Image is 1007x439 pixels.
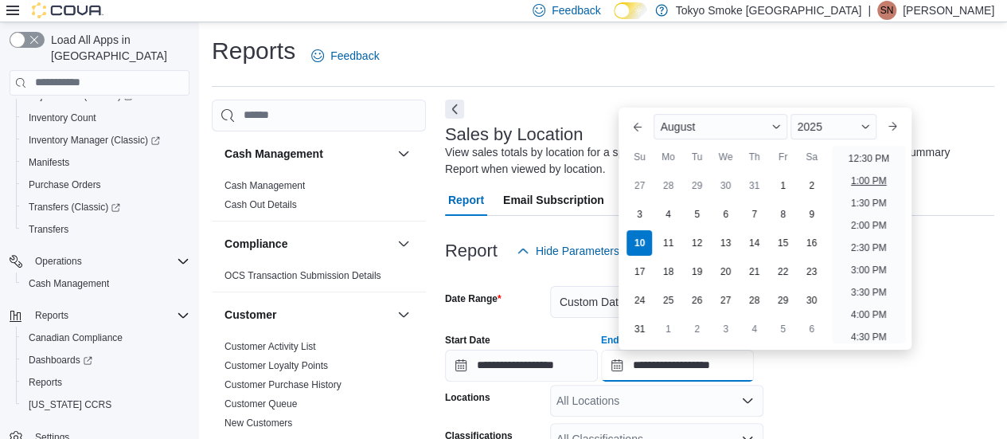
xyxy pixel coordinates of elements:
[22,328,129,347] a: Canadian Compliance
[626,316,652,342] div: day-31
[845,216,893,235] li: 2:00 PM
[16,196,196,218] a: Transfers (Classic)
[655,230,681,256] div: day-11
[29,331,123,344] span: Canadian Compliance
[16,151,196,174] button: Manifests
[16,107,196,129] button: Inventory Count
[29,354,92,366] span: Dashboards
[29,223,68,236] span: Transfers
[224,379,342,390] a: Customer Purchase History
[22,220,75,239] a: Transfers
[22,220,189,239] span: Transfers
[29,252,88,271] button: Operations
[224,307,391,323] button: Customer
[224,398,297,410] a: Customer Queue
[770,173,795,198] div: day-1
[614,19,615,20] span: Dark Mode
[22,351,189,370] span: Dashboards
[22,373,68,392] a: Reports
[798,259,824,284] div: day-23
[16,272,196,295] button: Cash Management
[845,261,893,280] li: 3:00 PM
[684,144,709,170] div: Tu
[224,417,292,429] a: New Customers
[305,40,385,72] a: Feedback
[797,120,822,133] span: 2025
[880,114,905,139] button: Next month
[655,288,681,313] div: day-25
[770,316,795,342] div: day-5
[684,202,709,227] div: day-5
[550,286,763,318] button: Custom Date
[224,270,381,281] a: OCS Transaction Submission Details
[29,156,69,169] span: Manifests
[394,234,413,253] button: Compliance
[224,269,381,282] span: OCS Transaction Submission Details
[224,307,276,323] h3: Customer
[741,316,767,342] div: day-4
[798,173,824,198] div: day-2
[741,259,767,284] div: day-21
[445,144,986,178] div: View sales totals by location for a specified date range. This report is equivalent to the Sales ...
[3,250,196,272] button: Operations
[845,238,893,257] li: 2:30 PM
[212,176,426,221] div: Cash Management
[684,288,709,313] div: day-26
[625,114,650,139] button: Previous Month
[845,283,893,302] li: 3:30 PM
[903,1,994,20] p: [PERSON_NAME]
[29,277,109,290] span: Cash Management
[29,201,120,214] span: Transfers (Classic)
[224,146,391,162] button: Cash Management
[224,236,391,252] button: Compliance
[22,274,115,293] a: Cash Management
[654,114,787,139] div: Button. Open the month selector. August is currently selected.
[741,173,767,198] div: day-31
[614,2,647,19] input: Dark Mode
[212,337,426,439] div: Customer
[35,309,68,322] span: Reports
[35,255,82,268] span: Operations
[770,202,795,227] div: day-8
[16,174,196,196] button: Purchase Orders
[712,316,738,342] div: day-3
[684,259,709,284] div: day-19
[712,288,738,313] div: day-27
[29,178,101,191] span: Purchase Orders
[676,1,862,20] p: Tokyo Smoke [GEOGRAPHIC_DATA]
[22,131,189,150] span: Inventory Manager (Classic)
[22,131,166,150] a: Inventory Manager (Classic)
[224,340,316,353] span: Customer Activity List
[224,198,297,211] span: Cash Out Details
[22,175,189,194] span: Purchase Orders
[22,198,127,217] a: Transfers (Classic)
[712,144,738,170] div: We
[712,230,738,256] div: day-13
[770,259,795,284] div: day-22
[224,359,328,372] span: Customer Loyalty Points
[845,305,893,324] li: 4:00 PM
[536,243,619,259] span: Hide Parameters
[655,144,681,170] div: Mo
[845,171,893,190] li: 1:00 PM
[22,373,189,392] span: Reports
[712,202,738,227] div: day-6
[22,328,189,347] span: Canadian Compliance
[45,32,189,64] span: Load All Apps in [GEOGRAPHIC_DATA]
[684,173,709,198] div: day-29
[29,112,96,124] span: Inventory Count
[224,360,328,371] a: Customer Loyalty Points
[445,391,490,404] label: Locations
[445,350,598,382] input: Press the down key to open a popover containing a calendar.
[510,235,626,267] button: Hide Parameters
[684,316,709,342] div: day-2
[660,120,695,133] span: August
[770,144,795,170] div: Fr
[655,202,681,227] div: day-4
[224,236,287,252] h3: Compliance
[798,202,824,227] div: day-9
[626,173,652,198] div: day-27
[770,288,795,313] div: day-29
[22,175,107,194] a: Purchase Orders
[741,288,767,313] div: day-28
